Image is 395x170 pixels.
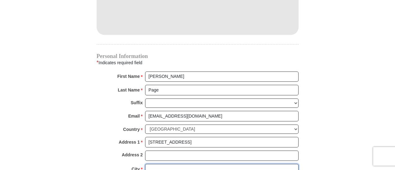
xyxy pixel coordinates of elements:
strong: Address 2 [122,151,143,159]
strong: Last Name [118,86,140,95]
strong: Suffix [131,99,143,107]
strong: First Name [117,72,140,81]
h4: Personal Information [97,54,299,59]
strong: Country [123,125,140,134]
strong: Address 1 [119,138,140,147]
div: Indicates required field [97,59,299,67]
strong: Email [128,112,140,121]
